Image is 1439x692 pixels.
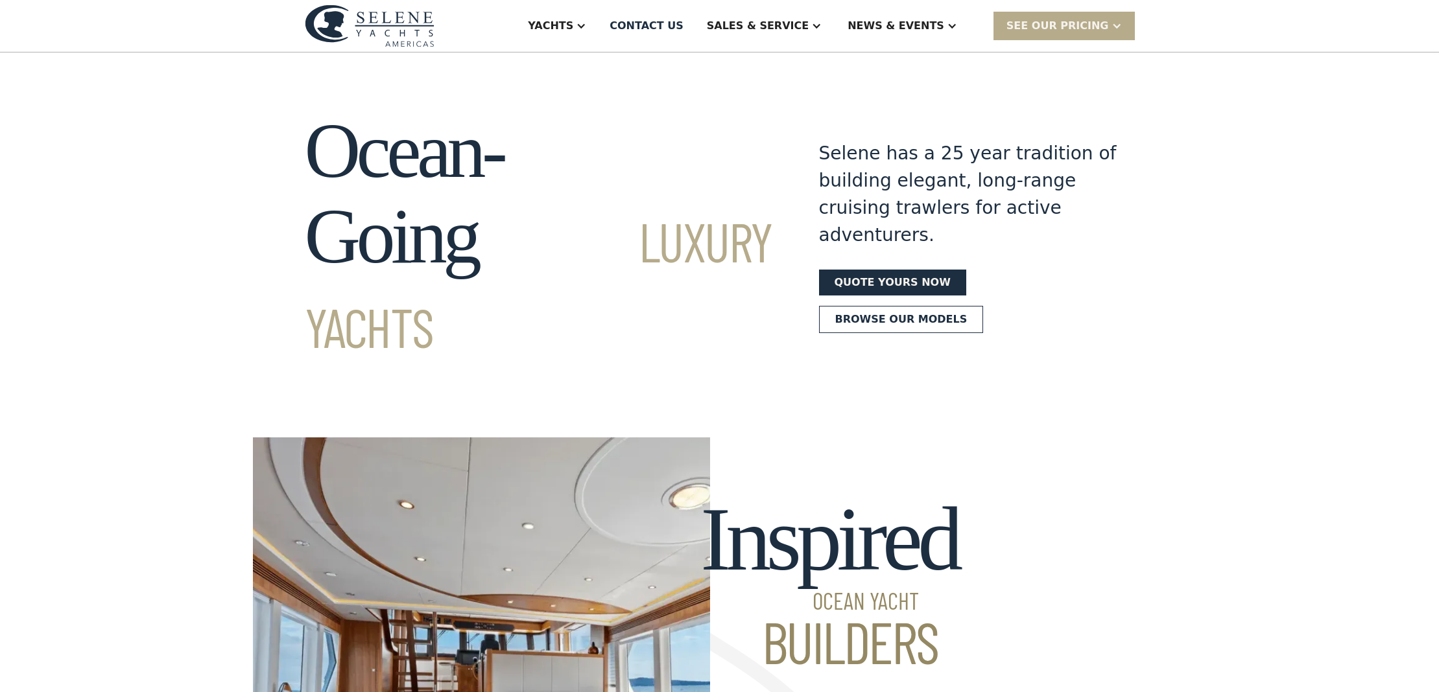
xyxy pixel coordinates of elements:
[993,12,1135,40] div: SEE Our Pricing
[819,306,984,333] a: Browse our models
[305,208,772,359] span: Luxury Yachts
[1006,18,1109,34] div: SEE Our Pricing
[848,18,944,34] div: News & EVENTS
[700,489,958,671] h2: Inspired
[819,270,966,295] a: Quote yours now
[305,108,772,365] h1: Ocean-Going
[610,18,684,34] div: Contact US
[528,18,573,34] div: Yachts
[305,5,434,47] img: logo
[700,612,958,671] span: Builders
[707,18,809,34] div: Sales & Service
[700,589,958,612] span: Ocean Yacht
[819,140,1117,249] div: Selene has a 25 year tradition of building elegant, long-range cruising trawlers for active adven...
